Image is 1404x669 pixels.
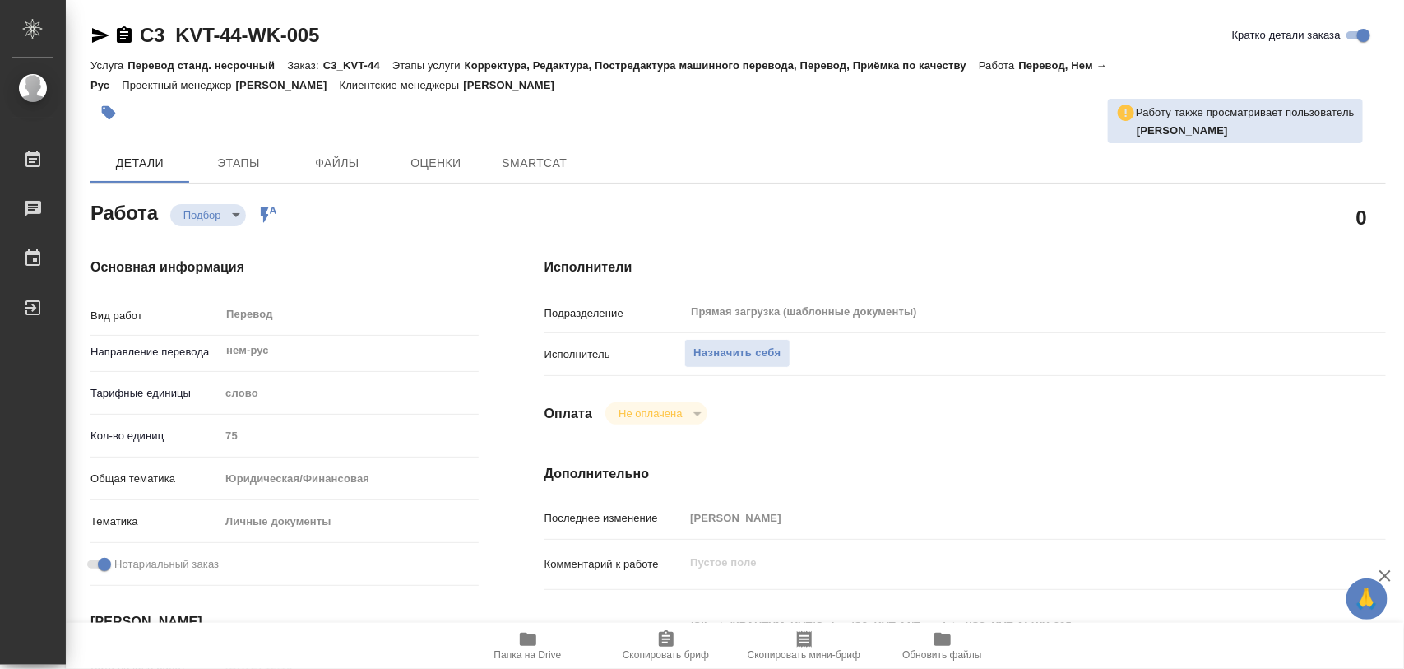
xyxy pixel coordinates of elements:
[90,612,479,632] h4: [PERSON_NAME]
[178,208,226,222] button: Подбор
[90,385,220,402] p: Тарифные единицы
[873,623,1012,669] button: Обновить файлы
[623,649,709,661] span: Скопировать бриф
[1137,123,1355,139] p: Абрамова Валерия
[459,623,597,669] button: Папка на Drive
[684,506,1315,530] input: Пустое поле
[392,59,465,72] p: Этапы услуги
[236,79,340,91] p: [PERSON_NAME]
[340,79,464,91] p: Клиентские менеджеры
[90,95,127,131] button: Добавить тэг
[544,258,1386,277] h4: Исполнители
[90,258,479,277] h4: Основная информация
[902,649,982,661] span: Обновить файлы
[298,153,377,174] span: Файлы
[396,153,475,174] span: Оценки
[1353,582,1381,616] span: 🙏
[90,26,110,45] button: Скопировать ссылку для ЯМессенджера
[323,59,392,72] p: C3_KVT-44
[90,513,220,530] p: Тематика
[544,404,593,424] h4: Оплата
[90,471,220,487] p: Общая тематика
[605,402,707,425] div: Подбор
[495,153,574,174] span: SmartCat
[544,346,685,363] p: Исполнитель
[748,649,860,661] span: Скопировать мини-бриф
[127,59,287,72] p: Перевод станд. несрочный
[735,623,873,669] button: Скопировать мини-бриф
[544,620,685,636] p: Путь на drive
[100,153,179,174] span: Детали
[684,339,790,368] button: Назначить себя
[1136,105,1355,121] p: Работу также просматривает пользователь
[114,556,219,573] span: Нотариальный заказ
[114,26,134,45] button: Скопировать ссылку
[122,79,235,91] p: Проектный менеджер
[1346,578,1388,620] button: 🙏
[463,79,567,91] p: [PERSON_NAME]
[1356,203,1367,231] h2: 0
[90,59,127,72] p: Услуга
[544,464,1386,484] h4: Дополнительно
[544,556,685,573] p: Комментарий к работе
[597,623,735,669] button: Скопировать бриф
[90,428,220,444] p: Кол-во единиц
[979,59,1019,72] p: Работа
[1137,124,1228,137] b: [PERSON_NAME]
[693,344,781,363] span: Назначить себя
[1232,27,1341,44] span: Кратко детали заказа
[614,407,687,420] button: Не оплачена
[465,59,979,72] p: Корректура, Редактура, Постредактура машинного перевода, Перевод, Приёмка по качеству
[544,510,685,527] p: Последнее изменение
[90,344,220,360] p: Направление перевода
[170,204,246,226] div: Подбор
[220,379,478,407] div: слово
[494,649,562,661] span: Папка на Drive
[90,197,158,226] h2: Работа
[199,153,278,174] span: Этапы
[90,308,220,324] p: Вид работ
[287,59,322,72] p: Заказ:
[140,24,319,46] a: C3_KVT-44-WK-005
[220,508,478,536] div: Личные документы
[684,612,1315,640] textarea: /Clients/КВАНТУМ_KVT/Orders/C3_KVT-44/Translated/C3_KVT-44-WK-005
[220,424,478,448] input: Пустое поле
[220,465,478,493] div: Юридическая/Финансовая
[544,305,685,322] p: Подразделение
